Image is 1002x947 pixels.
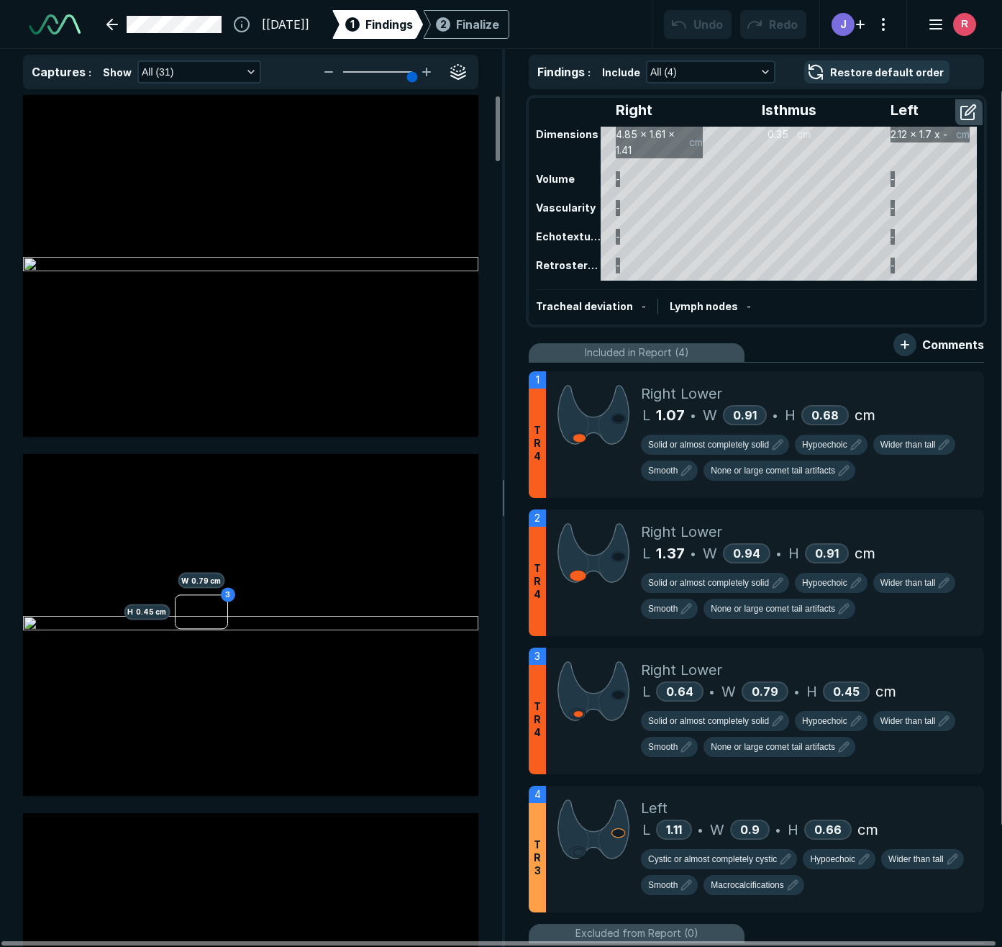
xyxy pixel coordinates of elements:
span: 0.68 [811,408,839,422]
span: [[DATE]] [262,16,309,33]
span: Lymph nodes [670,300,738,312]
span: cm [855,404,875,426]
span: W [703,543,717,564]
span: Included in Report (4) [585,345,689,361]
img: 9K8yfYAAAABklEQVQDAGlhLwXbL74SAAAAAElFTkSuQmCC [557,383,629,447]
span: T R 3 [534,838,541,877]
span: Smooth [648,464,678,477]
div: avatar-name [832,13,855,36]
span: • [794,683,799,700]
span: Solid or almost completely solid [648,576,769,589]
span: Right Lower [641,521,722,543]
span: Wider than tall [880,438,936,451]
span: H [806,681,817,702]
span: Smooth [648,879,678,892]
img: +0LJEjAAAABklEQVQDAI+5q+e6ShplAAAAAElFTkSuQmCC [557,521,629,585]
span: - [642,300,646,312]
span: All (31) [142,64,173,80]
span: Right Lower [641,659,722,681]
span: W [721,681,736,702]
span: T R 4 [534,700,541,739]
button: avatar-name [919,10,979,39]
button: Redo [740,10,806,39]
div: avatar-name [953,13,976,36]
span: 0.91 [733,408,757,422]
span: Hypoechoic [802,438,847,451]
span: L [642,819,650,840]
span: • [709,683,714,700]
span: W [703,404,717,426]
span: - [747,300,751,312]
span: Wider than tall [880,576,936,589]
span: Solid or almost completely solid [648,715,769,728]
img: z6LwjwAAAAZJREFUAwBL43UUGUGDZQAAAABJRU5ErkJggg== [557,797,629,861]
span: • [773,407,778,424]
div: Finalize [456,16,499,33]
a: See-Mode Logo [23,9,86,40]
span: : [588,66,591,78]
span: Right Lower [641,383,722,404]
span: Left [641,797,668,819]
span: T R 4 [534,562,541,601]
span: 2 [534,510,540,526]
span: : [88,66,91,78]
span: Tracheal deviation [536,300,633,312]
span: Comments [922,336,984,353]
span: • [775,821,780,838]
span: Show [103,65,132,80]
span: R [961,17,968,32]
span: 0.9 [740,823,760,837]
span: cm [855,543,875,564]
li: 1TR4Right LowerL1.07•W0.91•H0.68cm [529,371,984,498]
span: L [642,543,650,564]
span: Smooth [648,602,678,615]
span: None or large comet tail artifacts [711,602,835,615]
span: 0.91 [815,546,839,561]
span: 0.66 [814,823,842,837]
span: Smooth [648,740,678,753]
span: T R 4 [534,424,541,463]
span: 1 [350,17,355,32]
span: Captures [32,65,86,79]
span: H [788,543,799,564]
span: • [776,545,781,562]
span: Findings [537,65,585,79]
li: 2TR4Right LowerL1.37•W0.94•H0.91cm [529,509,984,636]
span: 2 [440,17,447,32]
span: • [691,407,696,424]
span: W [710,819,724,840]
span: Macrocalcifications [711,879,783,892]
div: 1Findings [332,10,423,39]
span: Hypoechoic [810,853,855,866]
button: Undo [664,10,732,39]
span: Wider than tall [888,853,944,866]
span: 0.45 [833,684,860,699]
span: All (4) [650,64,677,80]
span: 1.11 [666,823,682,837]
span: Findings [365,16,413,33]
span: 0.94 [733,546,760,561]
span: cm [875,681,896,702]
span: H [785,404,796,426]
span: Excluded from Report (0) [575,925,698,941]
span: H [788,819,798,840]
span: • [691,545,696,562]
button: Restore default order [804,60,949,83]
span: 3 [534,648,540,664]
span: Hypoechoic [802,715,847,728]
span: None or large comet tail artifacts [711,740,835,753]
li: 3TR4Right LowerL0.64•W0.79•H0.45cm [529,648,984,774]
span: cm [857,819,878,840]
img: 9HCMAAAAASUVORK5CYII= [557,659,629,723]
span: Wider than tall [880,715,936,728]
span: H 0.45 cm [124,604,170,620]
li: 4TR3LeftL1.11•W0.9•H0.66cm [529,786,984,912]
span: 1.07 [656,404,685,426]
span: L [642,681,650,702]
span: 1.37 [656,543,685,564]
span: Solid or almost completely solid [648,438,769,451]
